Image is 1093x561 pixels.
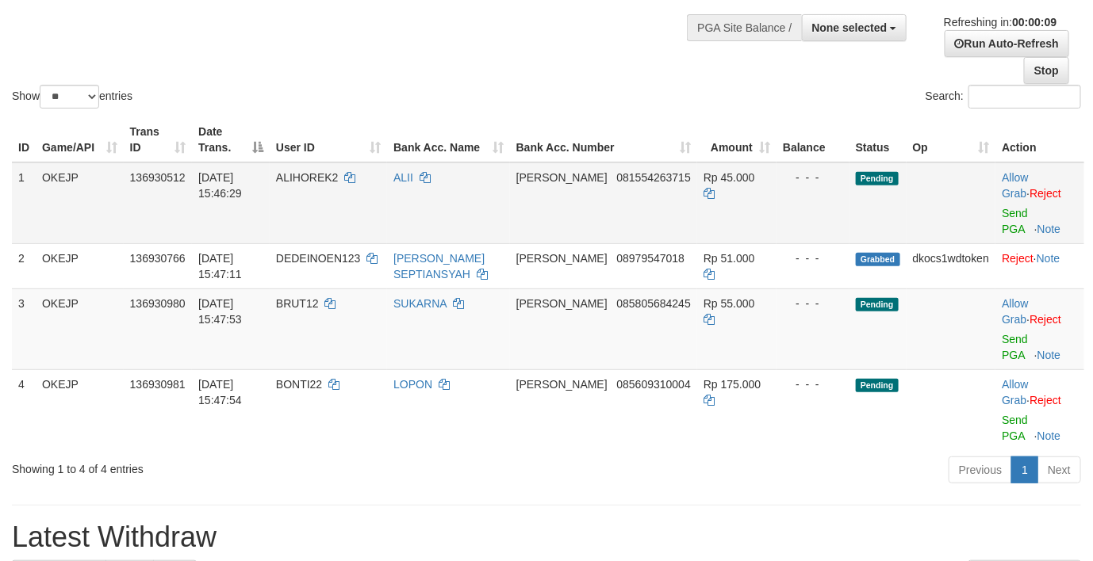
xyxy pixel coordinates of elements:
th: User ID: activate to sort column ascending [270,117,387,162]
a: Reject [1030,313,1061,326]
span: Rp 175.000 [704,378,761,391]
a: Previous [949,456,1012,483]
a: Allow Grab [1002,297,1028,326]
th: Status [849,117,907,162]
button: None selected [802,14,907,41]
span: Pending [856,298,899,311]
span: 136930512 [130,171,186,184]
span: None selected [812,21,888,34]
th: Amount: activate to sort column ascending [697,117,777,162]
td: dkocs1wdtoken [907,243,996,288]
a: 1 [1011,456,1038,483]
span: 136930766 [130,252,186,265]
a: Next [1037,456,1081,483]
td: OKEJP [36,369,124,450]
span: [DATE] 15:46:29 [198,171,242,200]
a: Reject [1030,187,1061,200]
span: Copy 081554263715 to clipboard [617,171,691,184]
span: [DATE] 15:47:53 [198,297,242,326]
strong: 00:00:09 [1012,16,1057,29]
a: Reject [1030,394,1061,406]
div: - - - [783,296,843,311]
th: Op: activate to sort column ascending [907,117,996,162]
th: Game/API: activate to sort column ascending [36,117,124,162]
div: Showing 1 to 4 of 4 entries [12,455,443,477]
a: ALII [393,171,413,184]
div: - - - [783,170,843,185]
a: Send PGA [1002,333,1028,361]
td: OKEJP [36,243,124,288]
label: Search: [926,85,1081,109]
th: Balance [777,117,849,162]
th: ID [12,117,36,162]
span: ALIHOREK2 [276,171,339,184]
a: Send PGA [1002,207,1028,235]
a: SUKARNA [393,297,447,310]
span: DEDEINOEN123 [276,252,361,265]
span: 136930980 [130,297,186,310]
span: 136930981 [130,378,186,391]
span: Copy 085805684245 to clipboard [617,297,691,310]
span: [PERSON_NAME] [516,378,608,391]
th: Date Trans.: activate to sort column descending [192,117,270,162]
span: Pending [856,172,899,185]
input: Search: [968,85,1081,109]
span: [PERSON_NAME] [516,171,608,184]
a: LOPON [393,378,432,391]
td: 4 [12,369,36,450]
a: Note [1037,223,1061,235]
a: [PERSON_NAME] SEPTIANSYAH [393,252,485,280]
th: Action [995,117,1084,162]
span: Grabbed [856,253,900,266]
div: PGA Site Balance / [687,14,801,41]
td: OKEJP [36,162,124,244]
a: Stop [1024,57,1069,84]
span: Refreshing in: [944,16,1057,29]
td: · [995,288,1084,369]
th: Bank Acc. Number: activate to sort column ascending [510,117,697,162]
span: [DATE] 15:47:54 [198,378,242,406]
span: BONTI22 [276,378,322,391]
div: - - - [783,376,843,392]
th: Bank Acc. Name: activate to sort column ascending [387,117,510,162]
div: - - - [783,250,843,266]
td: · [995,162,1084,244]
span: Copy 085609310004 to clipboard [617,378,691,391]
a: Send PGA [1002,414,1028,442]
a: Note [1037,252,1060,265]
span: Pending [856,379,899,392]
td: 1 [12,162,36,244]
label: Show entries [12,85,132,109]
span: Copy 08979547018 to clipboard [617,252,685,265]
select: Showentries [40,85,99,109]
span: [PERSON_NAME] [516,297,608,310]
a: Reject [1002,252,1034,265]
span: Rp 55.000 [704,297,755,310]
span: Rp 45.000 [704,171,755,184]
a: Allow Grab [1002,171,1028,200]
span: BRUT12 [276,297,319,310]
span: [PERSON_NAME] [516,252,608,265]
span: [DATE] 15:47:11 [198,252,242,280]
td: 2 [12,243,36,288]
span: · [1002,378,1030,406]
th: Trans ID: activate to sort column ascending [124,117,193,162]
td: OKEJP [36,288,124,369]
a: Run Auto-Refresh [945,30,1069,57]
h1: Latest Withdraw [12,521,1081,553]
td: 3 [12,288,36,369]
span: · [1002,297,1030,326]
a: Note [1037,429,1061,442]
td: · [995,369,1084,450]
a: Note [1037,349,1061,361]
a: Allow Grab [1002,378,1028,406]
span: · [1002,171,1030,200]
span: Rp 51.000 [704,252,755,265]
td: · [995,243,1084,288]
